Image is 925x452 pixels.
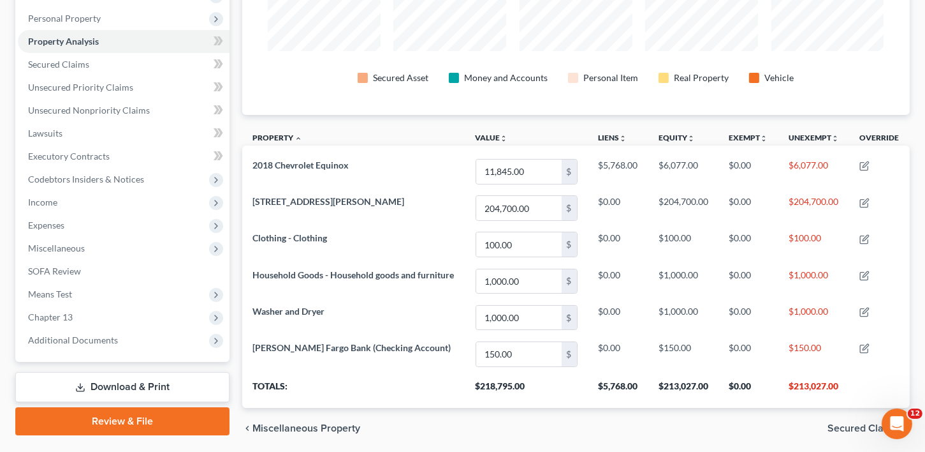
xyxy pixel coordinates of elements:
[18,122,229,145] a: Lawsuits
[598,133,627,142] a: Liensunfold_more
[252,306,324,317] span: Washer and Dryer
[464,72,548,84] div: Money and Accounts
[18,30,229,53] a: Property Analysis
[476,133,508,142] a: Valueunfold_more
[778,372,850,408] th: $213,027.00
[28,105,150,116] span: Unsecured Nonpriority Claims
[28,174,144,185] span: Codebtors Insiders & Notices
[242,372,465,408] th: Totals:
[648,153,719,190] td: $6,077.00
[718,190,778,226] td: $0.00
[18,76,229,99] a: Unsecured Priority Claims
[562,232,577,257] div: $
[476,160,562,184] input: 0.00
[15,407,229,435] a: Review & File
[619,135,627,142] i: unfold_more
[562,342,577,366] div: $
[648,190,719,226] td: $204,700.00
[252,342,451,353] span: [PERSON_NAME] Fargo Bank (Checking Account)
[778,190,850,226] td: $204,700.00
[476,269,562,294] input: 0.00
[882,409,912,439] iframe: Intercom live chat
[28,197,57,207] span: Income
[562,160,577,184] div: $
[648,299,719,336] td: $1,000.00
[588,263,648,299] td: $0.00
[28,36,99,47] span: Property Analysis
[28,266,81,276] span: SOFA Review
[827,423,900,433] span: Secured Claims
[242,423,252,433] i: chevron_left
[674,72,729,84] div: Real Property
[764,72,794,84] div: Vehicle
[778,153,850,190] td: $6,077.00
[718,372,778,408] th: $0.00
[778,299,850,336] td: $1,000.00
[28,335,118,345] span: Additional Documents
[588,227,648,263] td: $0.00
[583,72,638,84] div: Personal Item
[28,151,110,162] span: Executory Contracts
[687,135,695,142] i: unfold_more
[15,372,229,402] a: Download & Print
[252,160,349,170] span: 2018 Chevrolet Equinox
[476,232,562,257] input: 0.00
[778,336,850,372] td: $150.00
[28,243,85,253] span: Miscellaneous
[18,260,229,283] a: SOFA Review
[778,227,850,263] td: $100.00
[718,263,778,299] td: $0.00
[252,232,327,243] span: Clothing - Clothing
[476,196,562,220] input: 0.00
[18,53,229,76] a: Secured Claims
[588,299,648,336] td: $0.00
[648,336,719,372] td: $150.00
[28,220,64,230] span: Expenses
[718,336,778,372] td: $0.00
[252,269,454,280] span: Household Goods - Household goods and furniture
[729,133,768,142] a: Exemptunfold_more
[648,263,719,299] td: $1,000.00
[252,423,360,433] span: Miscellaneous Property
[718,299,778,336] td: $0.00
[588,153,648,190] td: $5,768.00
[659,133,695,142] a: Equityunfold_more
[18,145,229,168] a: Executory Contracts
[28,128,62,139] span: Lawsuits
[562,196,577,220] div: $
[28,82,133,93] span: Unsecured Priority Claims
[789,133,839,142] a: Unexemptunfold_more
[465,372,588,408] th: $218,795.00
[28,13,101,24] span: Personal Property
[827,423,910,433] button: Secured Claims chevron_right
[242,423,360,433] button: chevron_left Miscellaneous Property
[252,133,302,142] a: Property expand_less
[831,135,839,142] i: unfold_more
[476,342,562,366] input: 0.00
[588,336,648,372] td: $0.00
[562,269,577,294] div: $
[28,312,73,322] span: Chapter 13
[500,135,508,142] i: unfold_more
[648,372,719,408] th: $213,027.00
[718,153,778,190] td: $0.00
[588,372,648,408] th: $5,768.00
[760,135,768,142] i: unfold_more
[648,227,719,263] td: $100.00
[908,409,922,419] span: 12
[562,306,577,330] div: $
[588,190,648,226] td: $0.00
[849,125,910,154] th: Override
[476,306,562,330] input: 0.00
[28,59,89,70] span: Secured Claims
[778,263,850,299] td: $1,000.00
[373,72,428,84] div: Secured Asset
[18,99,229,122] a: Unsecured Nonpriority Claims
[28,289,72,299] span: Means Test
[252,196,404,207] span: [STREET_ADDRESS][PERSON_NAME]
[718,227,778,263] td: $0.00
[295,135,302,142] i: expand_less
